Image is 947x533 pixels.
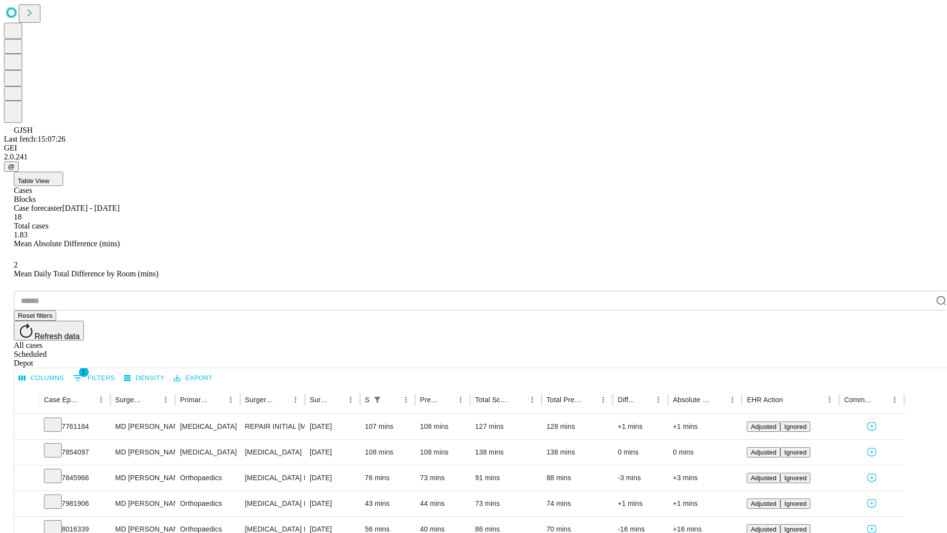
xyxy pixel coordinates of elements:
[751,474,776,482] span: Adjusted
[44,396,79,404] div: Case Epic Id
[751,526,776,533] span: Adjusted
[44,465,106,491] div: 7845966
[747,421,780,432] button: Adjusted
[399,393,413,407] button: Menu
[874,393,888,407] button: Sort
[385,393,399,407] button: Sort
[747,396,783,404] div: EHR Action
[618,440,663,465] div: 0 mins
[475,491,537,516] div: 73 mins
[4,161,19,172] button: @
[546,465,608,491] div: 88 mins
[673,465,737,491] div: +3 mins
[784,474,806,482] span: Ignored
[180,491,235,516] div: Orthopaedics
[115,440,170,465] div: MD [PERSON_NAME] E Md
[673,396,711,404] div: Absolute Difference
[365,396,369,404] div: Scheduled In Room Duration
[245,465,300,491] div: [MEDICAL_DATA] MEDIAL OR LATERAL MENISCECTOMY
[18,177,49,185] span: Table View
[638,393,652,407] button: Sort
[224,393,238,407] button: Menu
[475,396,510,404] div: Total Scheduled Duration
[171,371,215,386] button: Export
[210,393,224,407] button: Sort
[751,500,776,507] span: Adjusted
[8,163,15,170] span: @
[618,465,663,491] div: -3 mins
[79,367,89,377] span: 1
[310,414,355,439] div: [DATE]
[18,312,52,319] span: Reset filters
[71,370,117,386] button: Show filters
[115,396,144,404] div: Surgeon Name
[747,498,780,509] button: Adjusted
[62,204,119,212] span: [DATE] - [DATE]
[14,261,18,269] span: 2
[370,393,384,407] div: 1 active filter
[80,393,94,407] button: Sort
[44,440,106,465] div: 7854097
[780,498,810,509] button: Ignored
[14,222,48,230] span: Total cases
[440,393,454,407] button: Sort
[44,414,106,439] div: 7761184
[673,491,737,516] div: +1 mins
[14,230,28,239] span: 1.83
[784,423,806,430] span: Ignored
[180,414,235,439] div: [MEDICAL_DATA]
[546,396,582,404] div: Total Predicted Duration
[19,495,34,513] button: Expand
[370,393,384,407] button: Show filters
[673,414,737,439] div: +1 mins
[145,393,159,407] button: Sort
[330,393,344,407] button: Sort
[94,393,108,407] button: Menu
[115,414,170,439] div: MD [PERSON_NAME] E Md
[546,414,608,439] div: 128 mins
[14,172,63,186] button: Table View
[289,393,302,407] button: Menu
[365,491,410,516] div: 43 mins
[784,500,806,507] span: Ignored
[245,414,300,439] div: REPAIR INITIAL [MEDICAL_DATA] REDUCIBLE AGE [DEMOGRAPHIC_DATA] OR MORE
[14,213,22,221] span: 18
[19,470,34,487] button: Expand
[180,396,209,404] div: Primary Service
[618,396,637,404] div: Difference
[546,491,608,516] div: 74 mins
[454,393,468,407] button: Menu
[365,440,410,465] div: 108 mins
[365,465,410,491] div: 76 mins
[420,414,466,439] div: 108 mins
[747,473,780,483] button: Adjusted
[784,393,798,407] button: Sort
[475,440,537,465] div: 138 mins
[784,449,806,456] span: Ignored
[310,396,329,404] div: Surgery Date
[511,393,525,407] button: Sort
[583,393,596,407] button: Sort
[618,414,663,439] div: +1 mins
[14,310,56,321] button: Reset filters
[121,371,167,386] button: Density
[180,465,235,491] div: Orthopaedics
[14,239,120,248] span: Mean Absolute Difference (mins)
[14,126,33,134] span: GJSH
[844,396,873,404] div: Comments
[712,393,726,407] button: Sort
[475,414,537,439] div: 127 mins
[44,491,106,516] div: 7981906
[365,414,410,439] div: 107 mins
[245,491,300,516] div: [MEDICAL_DATA] RELEASE
[19,419,34,436] button: Expand
[751,423,776,430] span: Adjusted
[180,440,235,465] div: [MEDICAL_DATA]
[888,393,902,407] button: Menu
[115,491,170,516] div: MD [PERSON_NAME] [PERSON_NAME]
[310,491,355,516] div: [DATE]
[115,465,170,491] div: MD [PERSON_NAME] [PERSON_NAME]
[245,396,274,404] div: Surgery Name
[14,204,62,212] span: Case forecaster
[784,526,806,533] span: Ignored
